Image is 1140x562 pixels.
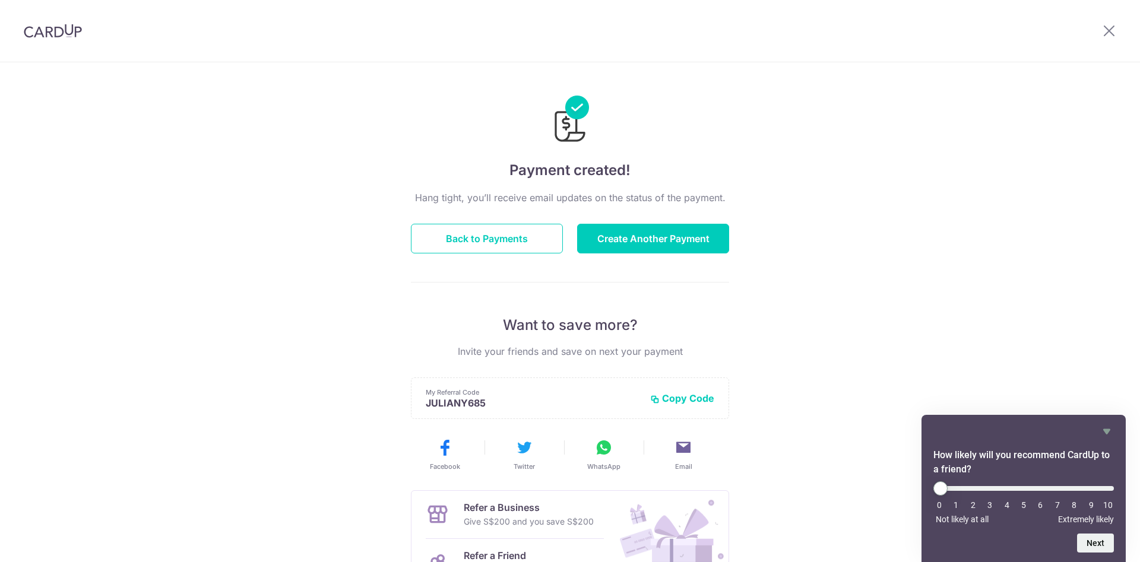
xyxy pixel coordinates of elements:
li: 0 [933,500,945,510]
div: How likely will you recommend CardUp to a friend? Select an option from 0 to 10, with 0 being Not... [933,481,1114,524]
button: Next question [1077,534,1114,553]
button: Hide survey [1100,424,1114,439]
p: Want to save more? [411,316,729,335]
button: Facebook [410,438,480,471]
span: Not likely at all [936,515,989,524]
li: 1 [950,500,962,510]
li: 2 [967,500,979,510]
p: Invite your friends and save on next your payment [411,344,729,358]
p: Refer a Business [464,500,594,515]
h4: Payment created! [411,160,729,181]
p: Give S$200 and you save S$200 [464,515,594,529]
button: WhatsApp [569,438,639,471]
button: Copy Code [650,392,714,404]
li: 5 [1018,500,1030,510]
li: 4 [1001,500,1013,510]
span: Facebook [430,462,460,471]
span: WhatsApp [587,462,620,471]
img: CardUp [24,24,82,38]
h2: How likely will you recommend CardUp to a friend? Select an option from 0 to 10, with 0 being Not... [933,448,1114,477]
p: My Referral Code [426,388,641,397]
div: How likely will you recommend CardUp to a friend? Select an option from 0 to 10, with 0 being Not... [933,424,1114,553]
img: Payments [551,96,589,145]
li: 8 [1068,500,1080,510]
span: Extremely likely [1058,515,1114,524]
li: 7 [1052,500,1063,510]
li: 9 [1085,500,1097,510]
p: Hang tight, you’ll receive email updates on the status of the payment. [411,190,729,205]
button: Create Another Payment [577,224,729,253]
li: 10 [1102,500,1114,510]
li: 3 [984,500,996,510]
span: Twitter [514,462,535,471]
button: Email [648,438,718,471]
span: Email [675,462,692,471]
button: Twitter [489,438,559,471]
li: 6 [1034,500,1046,510]
button: Back to Payments [411,224,563,253]
p: JULIANY685 [426,397,641,409]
